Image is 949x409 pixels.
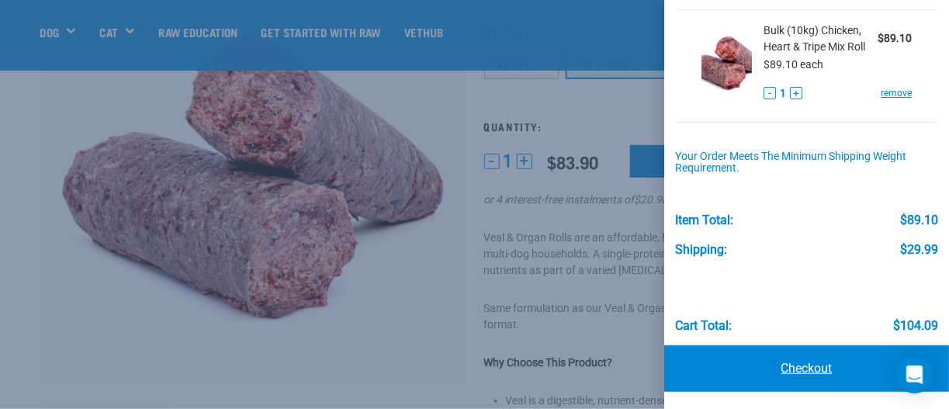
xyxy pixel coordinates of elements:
a: Checkout [664,345,949,392]
img: Chicken, Heart & Tripe Mix Roll [701,23,752,102]
button: - [764,87,776,99]
div: Cart total: [675,319,732,333]
div: $29.99 [900,243,938,257]
div: $89.10 [900,213,938,227]
span: 1 [780,85,786,102]
div: Your order meets the minimum shipping weight requirement. [675,151,939,175]
div: Item Total: [675,213,733,227]
div: Open Intercom Messenger [896,356,933,393]
div: Shipping: [675,243,727,257]
strong: $89.10 [878,32,912,44]
a: remove [881,86,912,100]
button: + [790,87,802,99]
span: $89.10 each [764,58,823,71]
span: Bulk (10kg) Chicken, Heart & Tripe Mix Roll [764,23,878,55]
div: $104.09 [893,319,938,333]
